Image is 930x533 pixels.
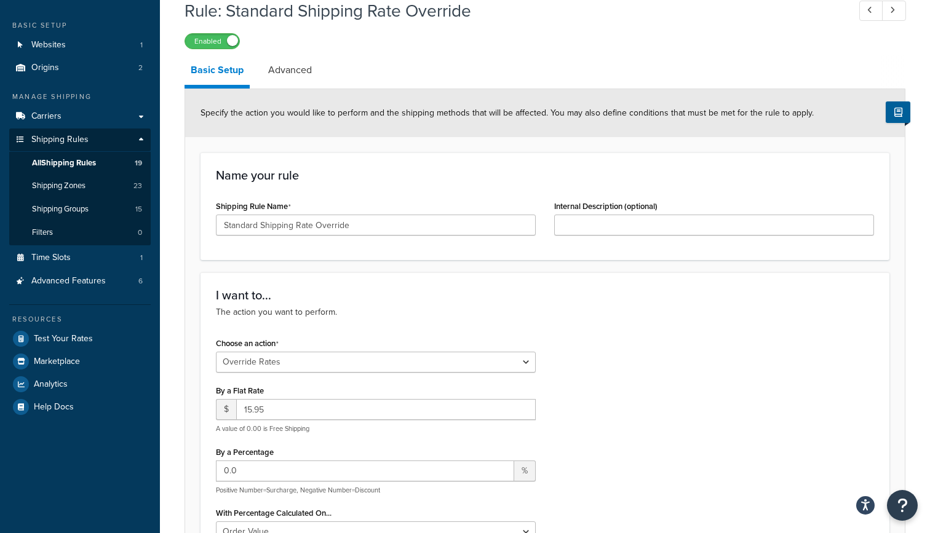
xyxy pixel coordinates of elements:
[138,63,143,73] span: 2
[32,181,85,191] span: Shipping Zones
[882,1,906,21] a: Next Record
[216,339,279,349] label: Choose an action
[34,379,68,390] span: Analytics
[9,247,151,269] li: Time Slots
[9,175,151,197] li: Shipping Zones
[32,158,96,168] span: All Shipping Rules
[859,1,883,21] a: Previous Record
[9,221,151,244] li: Filters
[31,40,66,50] span: Websites
[9,247,151,269] a: Time Slots1
[9,57,151,79] a: Origins2
[9,373,151,395] a: Analytics
[9,34,151,57] a: Websites1
[138,227,142,238] span: 0
[9,270,151,293] li: Advanced Features
[31,63,59,73] span: Origins
[216,508,332,518] label: With Percentage Calculated On...
[216,386,264,395] label: By a Flat Rate
[262,55,318,85] a: Advanced
[216,202,291,211] label: Shipping Rule Name
[34,334,93,344] span: Test Your Rates
[9,221,151,244] a: Filters0
[216,306,874,319] p: The action you want to perform.
[185,34,239,49] label: Enabled
[138,276,143,286] span: 6
[216,168,874,182] h3: Name your rule
[140,253,143,263] span: 1
[9,270,151,293] a: Advanced Features6
[9,175,151,197] a: Shipping Zones23
[216,424,536,433] p: A value of 0.00 is Free Shipping
[9,314,151,325] div: Resources
[9,328,151,350] a: Test Your Rates
[886,101,910,123] button: Show Help Docs
[514,460,536,481] span: %
[9,34,151,57] li: Websites
[9,105,151,128] a: Carriers
[133,181,142,191] span: 23
[31,111,62,122] span: Carriers
[9,198,151,221] a: Shipping Groups15
[9,92,151,102] div: Manage Shipping
[9,152,151,175] a: AllShipping Rules19
[9,57,151,79] li: Origins
[135,158,142,168] span: 19
[32,227,53,238] span: Filters
[9,128,151,245] li: Shipping Rules
[216,448,274,457] label: By a Percentage
[34,402,74,413] span: Help Docs
[32,204,89,215] span: Shipping Groups
[9,350,151,373] a: Marketplace
[9,128,151,151] a: Shipping Rules
[9,198,151,221] li: Shipping Groups
[34,357,80,367] span: Marketplace
[887,490,918,521] button: Open Resource Center
[31,276,106,286] span: Advanced Features
[140,40,143,50] span: 1
[185,55,250,89] a: Basic Setup
[135,204,142,215] span: 15
[216,486,536,495] p: Positive Number=Surcharge, Negative Number=Discount
[31,135,89,145] span: Shipping Rules
[31,253,71,263] span: Time Slots
[9,396,151,418] a: Help Docs
[216,288,874,302] h3: I want to...
[554,202,658,211] label: Internal Description (optional)
[216,399,236,420] span: $
[9,20,151,31] div: Basic Setup
[201,106,814,119] span: Specify the action you would like to perform and the shipping methods that will be affected. You ...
